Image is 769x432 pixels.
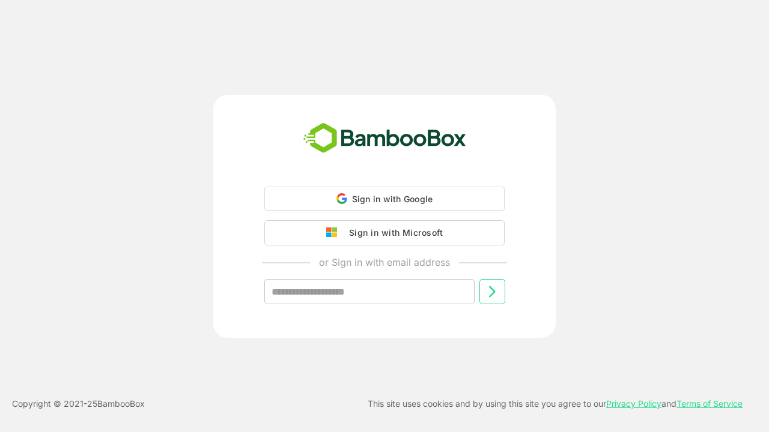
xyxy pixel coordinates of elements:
div: Sign in with Microsoft [343,225,443,241]
a: Privacy Policy [606,398,661,409]
p: Copyright © 2021- 25 BambooBox [12,397,145,411]
button: Sign in with Microsoft [264,220,505,245]
img: bamboobox [297,119,473,158]
p: or Sign in with email address [319,255,450,269]
img: google [326,227,343,238]
p: This site uses cookies and by using this site you agree to our and [368,397,743,411]
span: Sign in with Google [352,194,433,204]
a: Terms of Service [676,398,743,409]
div: Sign in with Google [264,187,505,211]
